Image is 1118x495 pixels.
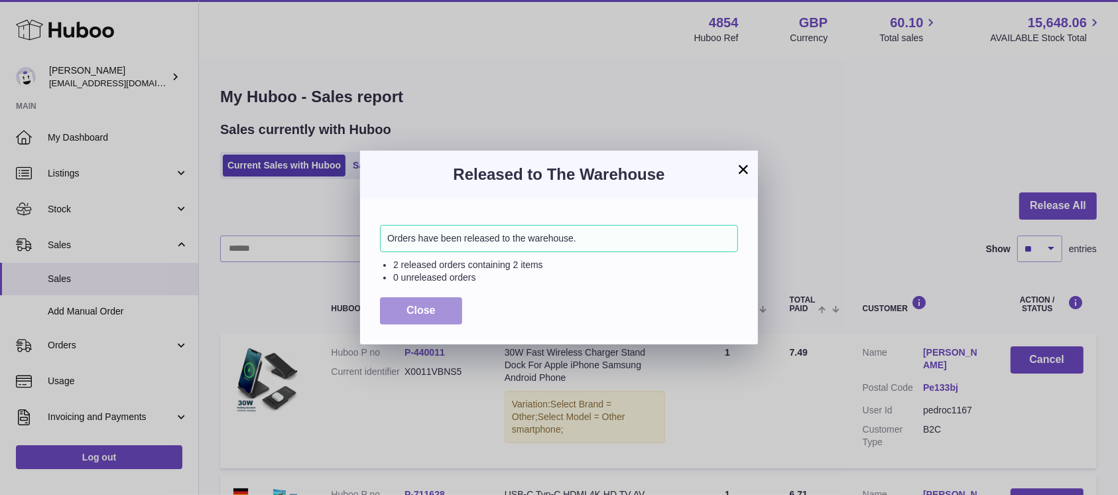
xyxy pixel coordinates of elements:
[735,161,751,177] button: ×
[380,164,738,185] h3: Released to The Warehouse
[380,225,738,252] div: Orders have been released to the warehouse.
[380,297,462,324] button: Close
[393,271,738,284] li: 0 unreleased orders
[393,259,738,271] li: 2 released orders containing 2 items
[406,305,436,316] span: Close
